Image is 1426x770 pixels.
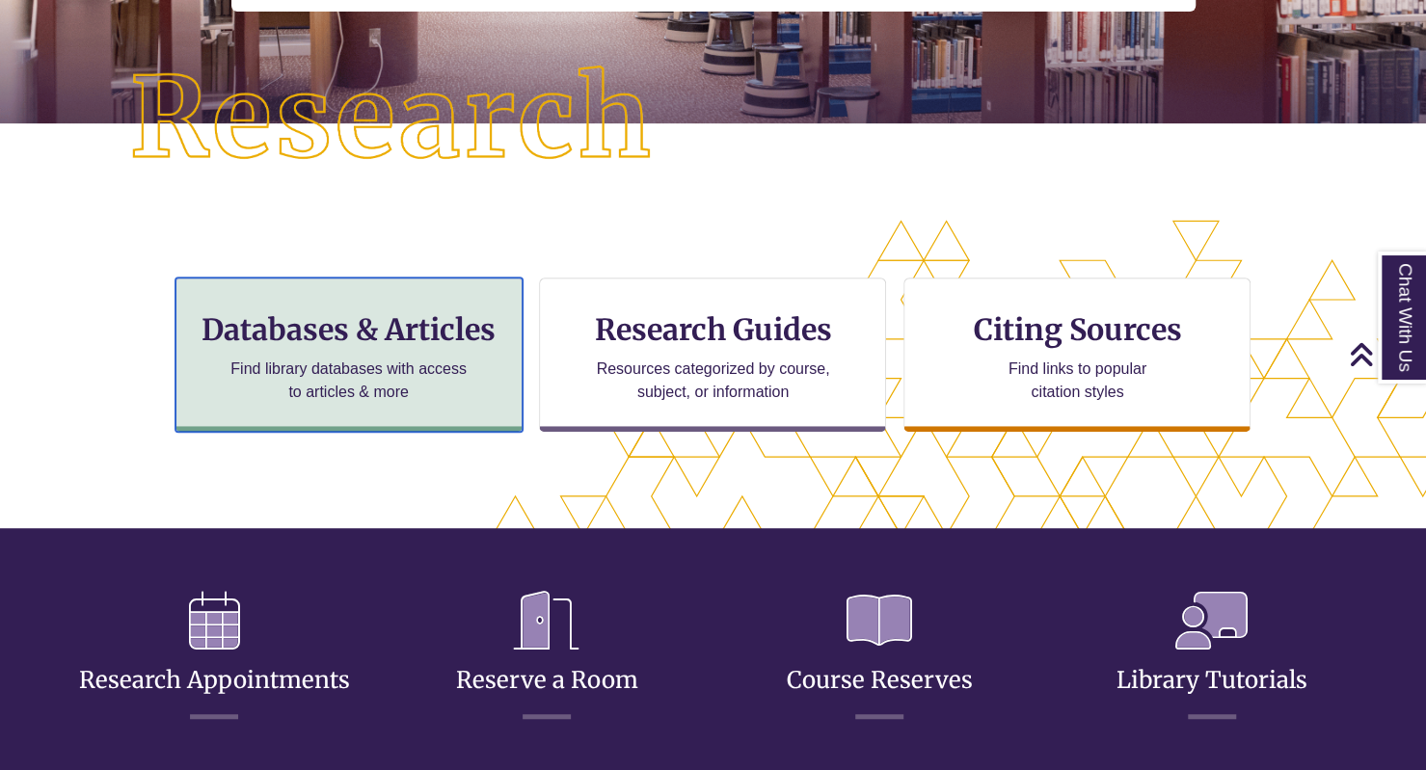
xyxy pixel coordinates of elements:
[903,278,1251,432] a: Citing Sources Find links to popular citation styles
[79,619,350,695] a: Research Appointments
[71,8,713,230] img: Research
[587,358,839,404] p: Resources categorized by course, subject, or information
[1117,619,1307,695] a: Library Tutorials
[175,278,523,432] a: Databases & Articles Find library databases with access to articles & more
[192,311,506,348] h3: Databases & Articles
[456,619,638,695] a: Reserve a Room
[1349,341,1421,367] a: Back to Top
[983,358,1171,404] p: Find links to popular citation styles
[960,311,1196,348] h3: Citing Sources
[786,619,972,695] a: Course Reserves
[555,311,870,348] h3: Research Guides
[539,278,886,432] a: Research Guides Resources categorized by course, subject, or information
[223,358,474,404] p: Find library databases with access to articles & more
